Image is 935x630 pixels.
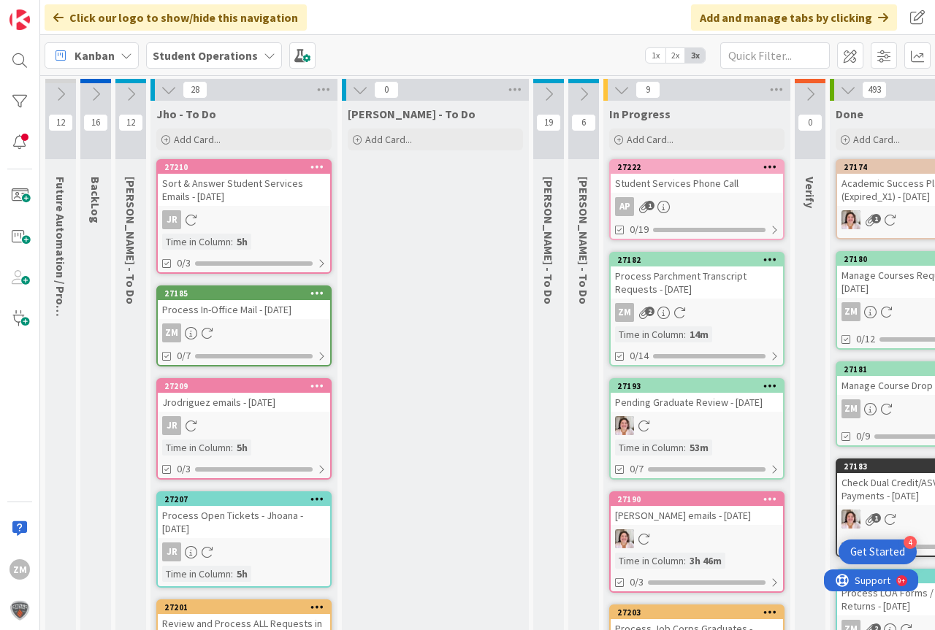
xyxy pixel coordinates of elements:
[617,162,783,172] div: 27222
[158,506,330,538] div: Process Open Tickets - Jhoana - [DATE]
[153,48,258,63] b: Student Operations
[177,256,191,271] span: 0/3
[158,161,330,174] div: 27210
[609,378,785,480] a: 27193Pending Graduate Review - [DATE]EWTime in Column:53m0/7
[156,285,332,366] a: 27185Process In-Office Mail - [DATE]ZM0/7
[611,506,783,525] div: [PERSON_NAME] emails - [DATE]
[615,529,634,548] img: EW
[841,302,860,321] div: ZM
[611,606,783,619] div: 27203
[611,253,783,299] div: 27182Process Parchment Transcript Requests - [DATE]
[164,602,330,612] div: 27201
[850,545,905,559] div: Get Started
[617,494,783,504] div: 27190
[685,48,705,63] span: 3x
[162,210,181,229] div: JR
[615,439,684,456] div: Time in Column
[156,107,216,121] span: Jho - To Do
[684,439,686,456] span: :
[615,197,634,216] div: AP
[686,439,712,456] div: 53m
[841,210,860,229] img: EW
[88,177,103,223] span: BackLog
[83,114,108,131] span: 16
[665,48,685,63] span: 2x
[615,303,634,322] div: ZM
[646,48,665,63] span: 1x
[841,399,860,418] div: ZM
[853,133,900,146] span: Add Card...
[365,133,412,146] span: Add Card...
[611,380,783,393] div: 27193
[9,559,30,580] div: ZM
[48,114,73,131] span: 12
[74,6,81,18] div: 9+
[233,566,251,582] div: 5h
[158,493,330,506] div: 27207
[615,326,684,342] div: Time in Column
[609,491,785,593] a: 27190[PERSON_NAME] emails - [DATE]EWTime in Column:3h 46m0/3
[798,114,823,131] span: 0
[803,177,817,208] span: Verify
[162,566,231,582] div: Time in Column
[856,331,875,347] span: 0/12
[645,201,654,210] span: 1
[541,177,556,304] span: Eric - To Do
[177,461,191,477] span: 0/3
[609,107,671,121] span: In Progress
[158,210,330,229] div: JR
[158,601,330,614] div: 27201
[231,439,233,456] span: :
[374,81,399,99] span: 0
[611,253,783,266] div: 27182
[183,81,207,99] span: 28
[233,234,251,250] div: 5h
[158,393,330,412] div: Jrodriguez emails - [DATE]
[611,161,783,193] div: 27222Student Services Phone Call
[158,416,330,435] div: JR
[617,255,783,265] div: 27182
[156,159,332,274] a: 27210Sort & Answer Student Services Emails - [DATE]JRTime in Column:5h0/3
[862,81,887,99] span: 493
[686,326,712,342] div: 14m
[627,133,673,146] span: Add Card...
[611,161,783,174] div: 27222
[158,542,330,561] div: JR
[75,47,115,64] span: Kanban
[348,107,476,121] span: Zaida - To Do
[156,491,332,588] a: 27207Process Open Tickets - Jhoana - [DATE]JRTime in Column:5h
[630,575,644,590] span: 0/3
[841,510,860,529] img: EW
[158,287,330,300] div: 27185
[856,429,870,444] span: 0/9
[164,288,330,299] div: 27185
[158,380,330,393] div: 27209
[609,252,785,366] a: 27182Process Parchment Transcript Requests - [DATE]ZMTime in Column:14m0/14
[720,42,830,69] input: Quick Filter...
[158,174,330,206] div: Sort & Answer Student Services Emails - [DATE]
[571,114,596,131] span: 6
[164,494,330,504] div: 27207
[9,600,30,621] img: avatar
[31,2,66,20] span: Support
[684,553,686,569] span: :
[691,4,897,31] div: Add and manage tabs by clicking
[177,348,191,364] span: 0/7
[611,303,783,322] div: ZM
[156,378,332,480] a: 27209Jrodriguez emails - [DATE]JRTime in Column:5h0/3
[162,542,181,561] div: JR
[630,348,649,364] span: 0/14
[158,493,330,538] div: 27207Process Open Tickets - Jhoana - [DATE]
[839,539,917,564] div: Open Get Started checklist, remaining modules: 4
[576,177,591,304] span: Amanda - To Do
[684,326,686,342] span: :
[611,266,783,299] div: Process Parchment Transcript Requests - [DATE]
[836,107,863,121] span: Done
[645,307,654,316] span: 2
[615,553,684,569] div: Time in Column
[162,323,181,342] div: ZM
[871,214,881,223] span: 1
[233,439,251,456] div: 5h
[9,9,30,30] img: Visit kanbanzone.com
[871,513,881,523] span: 1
